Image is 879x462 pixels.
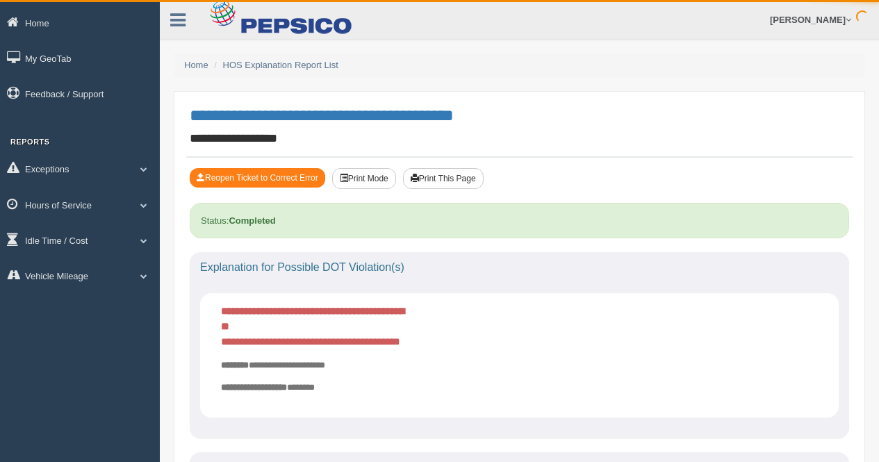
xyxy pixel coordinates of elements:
button: Reopen Ticket [190,168,325,188]
a: Home [184,60,208,70]
div: Explanation for Possible DOT Violation(s) [190,252,849,283]
strong: Completed [229,215,275,226]
button: Print Mode [332,168,396,189]
a: HOS Explanation Report List [223,60,338,70]
div: Status: [190,203,849,238]
button: Print This Page [403,168,484,189]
